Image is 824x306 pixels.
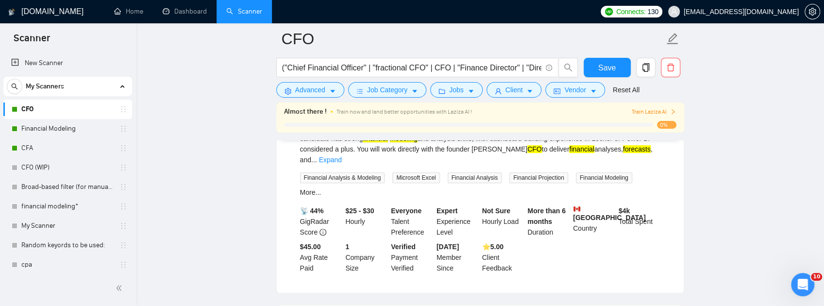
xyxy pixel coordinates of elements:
a: Random keyords to be used: [21,236,114,255]
b: 1 [345,243,349,251]
div: Hourly [343,205,389,238]
mark: forecasts [623,145,651,153]
a: Broad-based filter (for manual applications) [21,177,114,197]
span: Microsoft Excel [392,172,439,183]
span: Train Laziza AI [631,107,676,117]
span: holder [119,222,127,230]
span: idcard [554,87,560,95]
span: caret-down [468,87,474,95]
span: ... [311,156,317,164]
b: Verified [391,243,416,251]
div: Talent Preference [389,205,435,238]
span: caret-down [329,87,336,95]
div: Country [571,205,617,238]
span: info-circle [546,65,552,71]
a: homeHome [114,7,143,16]
b: Not Sure [482,207,510,215]
span: setting [285,87,291,95]
span: Financial Projection [509,172,568,183]
span: Financial Analysis [448,172,502,183]
button: delete [661,58,680,77]
mark: financial [569,145,594,153]
b: $25 - $30 [345,207,374,215]
span: Connects: [616,6,645,17]
button: userClientcaret-down [487,82,542,98]
span: holder [119,261,127,269]
b: $45.00 [300,243,321,251]
span: double-left [116,283,125,293]
a: Financial Modeling [21,119,114,138]
div: I am seeking a part-time Analyst / FP&A Associate to support my growing consulting practice. The ... [300,122,660,165]
li: New Scanner [3,53,132,73]
span: caret-down [411,87,418,95]
a: My Scanner [21,216,114,236]
li: My Scanners [3,77,132,294]
b: Everyone [391,207,421,215]
span: holder [119,241,127,249]
b: More than 6 months [527,207,566,225]
span: 130 [647,6,658,17]
button: idcardVendorcaret-down [545,82,605,98]
div: Client Feedback [480,241,526,273]
span: search [559,63,577,72]
span: 10 [811,273,822,281]
a: financial modeling* [21,197,114,216]
span: Scanner [6,31,58,51]
span: holder [119,144,127,152]
div: Payment Verified [389,241,435,273]
iframe: Intercom live chat [791,273,814,296]
a: More... [300,188,321,196]
img: logo [8,4,15,20]
button: folderJobscaret-down [430,82,483,98]
img: 🇨🇦 [573,205,580,212]
span: bars [356,87,363,95]
a: CFO [21,100,114,119]
input: Search Freelance Jobs... [282,62,541,74]
input: Scanner name... [282,27,664,51]
a: cpa [21,255,114,274]
div: Hourly Load [480,205,526,238]
b: Expert [437,207,458,215]
span: edit [666,33,679,45]
span: Financial Analysis & Modeling [300,172,385,183]
span: setting [805,8,820,16]
button: settingAdvancedcaret-down [276,82,344,98]
div: Company Size [343,241,389,273]
span: delete [661,63,680,72]
div: Member Since [435,241,480,273]
b: ⭐️ 5.00 [482,243,504,251]
span: holder [119,125,127,133]
b: [GEOGRAPHIC_DATA] [573,205,646,221]
div: GigRadar Score [298,205,344,238]
span: 0% [657,121,676,129]
span: Save [598,62,616,74]
span: user [671,8,677,15]
a: Expand [319,156,342,164]
span: caret-down [590,87,597,95]
button: barsJob Categorycaret-down [348,82,426,98]
img: upwork-logo.png [605,8,613,16]
a: CFA [21,138,114,158]
a: setting [805,8,820,16]
span: search [7,83,22,90]
span: copy [637,63,655,72]
span: right [670,109,676,115]
a: searchScanner [226,7,262,16]
button: copy [636,58,656,77]
span: info-circle [320,229,326,236]
span: Almost there ! [284,106,327,117]
button: setting [805,4,820,19]
button: search [558,58,578,77]
span: Client [505,85,523,95]
span: Financial Modeling [576,172,632,183]
button: search [7,79,22,94]
span: holder [119,183,127,191]
a: New Scanner [11,53,124,73]
div: Total Spent [617,205,662,238]
span: My Scanners [26,77,64,96]
span: Jobs [449,85,464,95]
span: holder [119,105,127,113]
span: holder [119,203,127,210]
b: 📡 44% [300,207,324,215]
span: user [495,87,502,95]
